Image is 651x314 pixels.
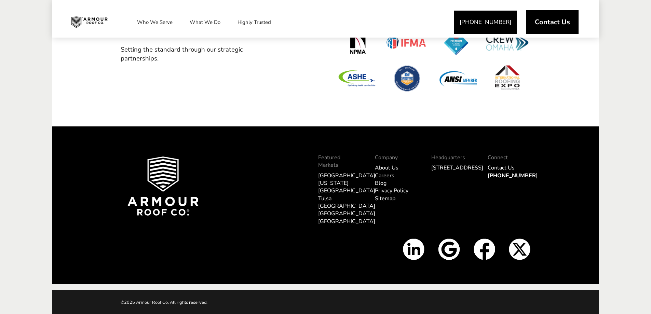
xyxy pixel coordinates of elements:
p: Company [375,154,418,161]
a: [GEOGRAPHIC_DATA] [318,202,375,210]
img: Google Icon White [438,238,460,260]
a: Highly Trusted [231,14,278,31]
img: X Icon White v2 [509,238,530,260]
a: Blog [375,179,386,187]
a: [PHONE_NUMBER] [488,172,538,179]
p: Connect [488,154,530,161]
p: Featured Markets [318,154,361,169]
img: Armour Roof Co Footer Logo 2025 [127,156,199,216]
a: Privacy Policy [375,187,408,194]
a: About Us [375,164,398,172]
a: Contact Us [488,164,515,172]
p: Headquarters [431,154,474,161]
a: Contact Us [526,10,579,34]
a: Who We Serve [130,14,179,31]
a: [GEOGRAPHIC_DATA] [318,172,375,179]
a: What We Do [183,14,227,31]
span: Setting the standard through our strategic partnerships. [121,45,243,63]
img: Linkedin Icon White [403,238,424,260]
a: Careers [375,172,394,179]
a: [US_STATE][GEOGRAPHIC_DATA] [318,179,375,194]
a: [GEOGRAPHIC_DATA] [318,218,375,225]
a: [GEOGRAPHIC_DATA] [318,210,375,217]
a: [PHONE_NUMBER] [454,11,517,34]
p: ©2025 Armour Roof Co. All rights reserved. [121,298,326,306]
span: Contact Us [535,19,570,26]
a: [STREET_ADDRESS] [431,164,483,172]
a: Sitemap [375,195,395,202]
a: Tulsa [318,195,331,202]
img: Industrial and Commercial Roofing Company | Armour Roof Co. [66,14,113,31]
img: Facbook icon white [474,238,495,260]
